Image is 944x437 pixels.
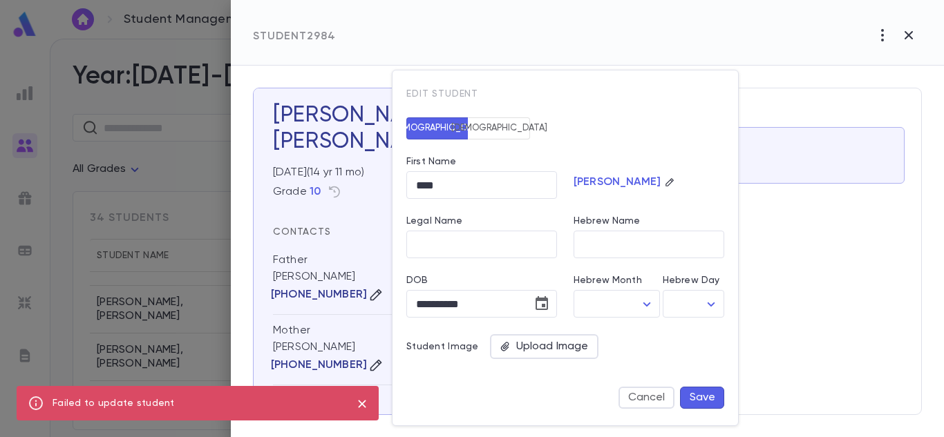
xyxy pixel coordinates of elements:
button: Save [680,387,724,409]
div: ​ [574,291,660,318]
button: [DEMOGRAPHIC_DATA] [468,117,530,139]
p: [PERSON_NAME] [574,175,661,189]
label: Legal Name [406,215,462,226]
label: Hebrew Name [574,215,641,226]
div: Upload Image [490,334,598,359]
div: Failed to update student [53,390,175,416]
label: DOB [406,275,557,286]
button: Choose date, selected date is Sep 16, 2010 [528,290,556,318]
label: Hebrew Month [574,275,642,286]
div: ​ [663,291,724,318]
span: Edit student [406,89,478,99]
label: Hebrew Day [663,275,719,286]
button: [DEMOGRAPHIC_DATA] [406,117,469,139]
label: First Name [406,156,456,167]
p: Student Image [406,341,479,352]
button: Cancel [619,387,674,409]
button: close [351,393,373,415]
